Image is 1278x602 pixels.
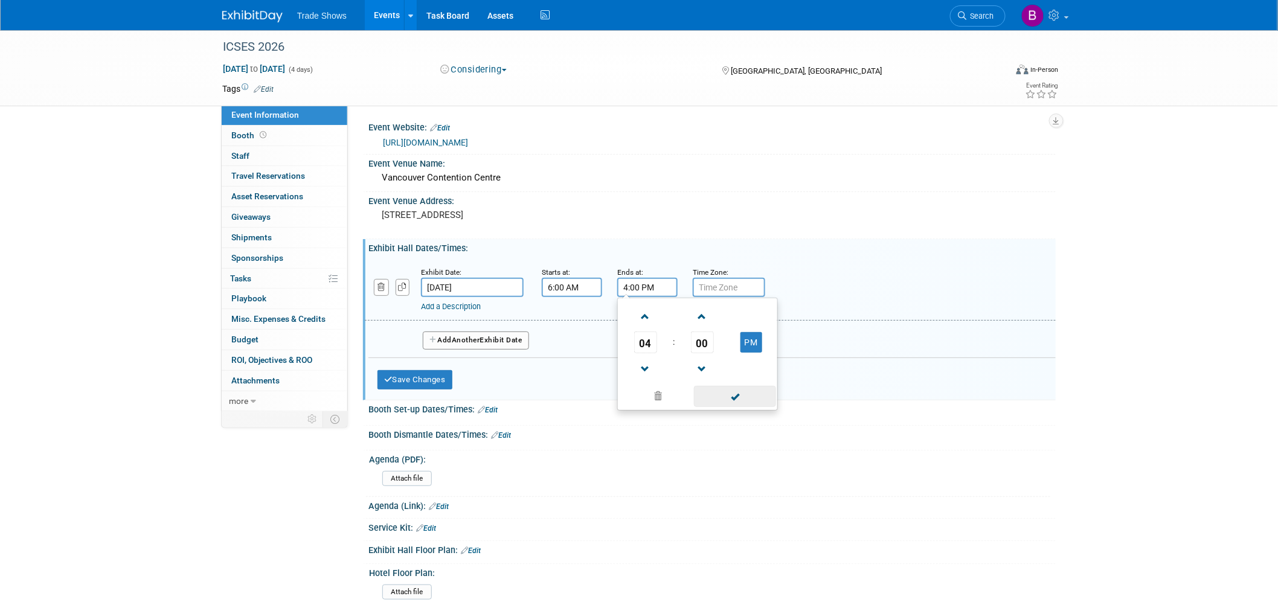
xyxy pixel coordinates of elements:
span: more [229,396,248,406]
a: [URL][DOMAIN_NAME] [383,138,468,147]
span: Attachments [231,376,280,385]
div: Agenda (PDF): [369,450,1050,466]
div: Event Rating [1026,83,1058,89]
a: Tasks [222,269,347,289]
span: Budget [231,335,258,344]
a: Edit [430,124,450,132]
a: more [222,391,347,411]
div: Exhibit Hall Dates/Times: [368,239,1056,254]
a: Sponsorships [222,248,347,268]
span: Giveaways [231,212,271,222]
a: Booth [222,126,347,146]
a: Edit [254,85,274,94]
div: Event Format [934,63,1059,81]
a: Search [950,5,1006,27]
img: Becca Rensi [1021,4,1044,27]
div: In-Person [1030,65,1059,74]
span: Sponsorships [231,253,283,263]
button: Save Changes [377,370,452,389]
span: Trade Shows [297,11,347,21]
td: Tags [222,83,274,95]
small: Exhibit Date: [421,268,461,277]
a: Increment Hour [634,301,657,331]
span: Shipments [231,232,272,242]
small: Time Zone: [693,268,728,277]
div: Booth Set-up Dates/Times: [368,400,1056,416]
span: ROI, Objectives & ROO [231,355,312,365]
a: Travel Reservations [222,166,347,186]
span: Booth not reserved yet [257,130,269,139]
td: Personalize Event Tab Strip [302,411,323,427]
a: Edit [478,406,498,414]
a: Attachments [222,371,347,391]
a: Add a Description [421,302,481,311]
button: PM [740,332,762,353]
a: Edit [429,502,449,511]
span: Event Information [231,110,299,120]
div: Event Venue Name: [368,155,1056,170]
span: Pick Minute [691,331,714,353]
span: Tasks [230,274,251,283]
a: Shipments [222,228,347,248]
a: Increment Minute [691,301,714,331]
a: Decrement Hour [634,353,657,384]
button: AddAnotherExhibit Date [423,331,529,350]
a: Asset Reservations [222,187,347,207]
div: Vancouver Contention Centre [377,168,1047,187]
a: Done [693,389,777,406]
span: Pick Hour [634,331,657,353]
button: Considering [436,63,512,76]
input: Start Time [542,278,602,297]
span: Travel Reservations [231,171,305,181]
a: Event Information [222,105,347,125]
div: Service Kit: [368,519,1056,534]
small: Starts at: [542,268,570,277]
span: Another [452,336,480,344]
div: Event Venue Address: [368,192,1056,207]
div: Exhibit Hall Floor Plan: [368,541,1056,557]
a: Decrement Minute [691,353,714,384]
small: Ends at: [617,268,643,277]
pre: [STREET_ADDRESS] [382,210,641,220]
input: End Time [617,278,678,297]
img: Format-Inperson.png [1016,65,1029,74]
a: Edit [416,524,436,533]
div: Event Website: [368,118,1056,134]
span: to [248,64,260,74]
div: Hotel Floor Plan: [369,564,1050,579]
div: Agenda (Link): [368,497,1056,513]
a: Playbook [222,289,347,309]
span: Playbook [231,293,266,303]
td: Toggle Event Tabs [323,411,348,427]
a: Giveaways [222,207,347,227]
span: Staff [231,151,249,161]
img: ExhibitDay [222,10,283,22]
span: (4 days) [287,66,313,74]
a: Misc. Expenses & Credits [222,309,347,329]
a: Budget [222,330,347,350]
span: Search [966,11,994,21]
a: Edit [491,431,511,440]
span: [DATE] [DATE] [222,63,286,74]
a: Staff [222,146,347,166]
span: Asset Reservations [231,191,303,201]
span: Misc. Expenses & Credits [231,314,326,324]
input: Date [421,278,524,297]
a: Edit [461,546,481,555]
div: Booth Dismantle Dates/Times: [368,426,1056,441]
span: Booth [231,130,269,140]
input: Time Zone [693,278,765,297]
td: : [670,331,677,353]
a: ROI, Objectives & ROO [222,350,347,370]
a: Clear selection [620,388,695,405]
div: ICSES 2026 [219,36,987,58]
span: [GEOGRAPHIC_DATA], [GEOGRAPHIC_DATA] [731,66,882,75]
